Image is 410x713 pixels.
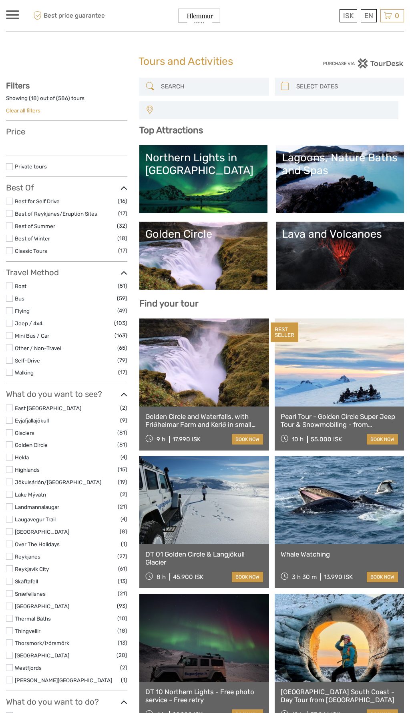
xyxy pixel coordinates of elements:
a: East [GEOGRAPHIC_DATA] [15,405,81,411]
span: (49) [117,306,127,315]
a: Flying [15,308,30,314]
a: Thorsmork/Þórsmörk [15,640,69,646]
span: 0 [394,12,400,20]
a: Jeep / 4x4 [15,320,42,326]
a: [GEOGRAPHIC_DATA] [15,603,69,609]
a: Mini Bus / Car [15,332,49,339]
a: book now [367,572,398,582]
a: Northern Lights in [GEOGRAPHIC_DATA] [145,151,261,207]
div: Northern Lights in [GEOGRAPHIC_DATA] [145,151,261,177]
a: Walking [15,369,34,376]
span: (32) [117,221,127,230]
span: (51) [118,281,127,290]
a: Eyjafjallajökull [15,417,49,424]
a: Golden Circle [145,228,261,284]
a: Reykjavík City [15,566,49,572]
div: BEST SELLER [271,322,298,342]
span: (20) [117,651,127,660]
span: (13) [118,638,127,647]
a: Best of Summer [15,223,55,229]
a: DT 10 Northern Lights - Free photo service - Free retry [145,688,263,704]
span: (59) [117,294,127,303]
span: (19) [118,477,127,487]
div: Showing ( ) out of ( ) tours [6,94,127,107]
a: [GEOGRAPHIC_DATA] [15,529,69,535]
a: Whale Watching [281,550,398,558]
span: (13) [118,577,127,586]
span: (1) [121,539,127,549]
a: Glaciers [15,430,34,436]
span: (81) [117,440,127,449]
span: (1) [121,675,127,685]
a: Skaftafell [15,578,38,585]
span: (18) [117,626,127,635]
a: Self-Drive [15,357,40,364]
a: Over The Holidays [15,541,60,547]
a: Private tours [15,163,47,170]
span: (27) [117,552,127,561]
span: (9) [120,416,127,425]
b: Find your tour [139,298,199,309]
span: (4) [121,515,127,524]
a: Golden Circle [15,442,48,448]
a: [PERSON_NAME][GEOGRAPHIC_DATA] [15,677,112,683]
div: 17.990 ISK [173,436,201,443]
a: Other / Non-Travel [15,345,61,351]
span: (17) [118,209,127,218]
span: (21) [118,589,127,598]
a: Jökulsárlón/[GEOGRAPHIC_DATA] [15,479,101,485]
a: [GEOGRAPHIC_DATA] South Coast - Day Tour from [GEOGRAPHIC_DATA] [281,688,398,704]
a: Best for Self Drive [15,198,60,204]
a: DT 01 Golden Circle & Langjökull Glacier [145,550,263,567]
a: book now [367,434,398,445]
h1: Tours and Activities [139,55,271,68]
a: Bus [15,295,24,302]
a: Westfjords [15,665,42,671]
a: Boat [15,283,26,289]
a: [GEOGRAPHIC_DATA] [15,652,69,659]
span: (2) [120,403,127,413]
a: Hekla [15,454,29,461]
span: (21) [118,502,127,511]
a: book now [232,434,263,445]
strong: Filters [6,81,30,90]
span: (16) [118,196,127,206]
span: (103) [114,318,127,328]
a: Thermal Baths [15,615,51,622]
span: (18) [117,234,127,243]
a: book now [232,572,263,582]
span: (17) [118,246,127,255]
span: (163) [115,331,127,340]
div: Lagoons, Nature Baths and Spas [282,151,398,177]
div: Golden Circle [145,228,261,240]
a: Lagoons, Nature Baths and Spas [282,151,398,207]
h3: Travel Method [6,268,127,277]
a: Golden Circle and Waterfalls, with Friðheimar Farm and Kerið in small group [145,413,263,429]
span: 9 h [157,436,165,443]
a: Pearl Tour - Golden Circle Super Jeep Tour & Snowmobiling - from [GEOGRAPHIC_DATA] [281,413,398,429]
input: SEARCH [158,80,265,94]
a: Best of Winter [15,235,50,242]
div: 45.900 ISK [173,573,203,581]
h3: Best Of [6,183,127,192]
span: (81) [117,428,127,437]
a: Classic Tours [15,248,47,254]
a: Highlands [15,467,40,473]
div: Lava and Volcanoes [282,228,398,240]
span: (93) [117,601,127,611]
a: Thingvellir [15,628,40,634]
label: 18 [31,94,37,102]
img: General Info: [176,6,223,26]
label: 586 [58,94,68,102]
a: Clear all filters [6,107,40,114]
a: Snæfellsnes [15,591,46,597]
input: SELECT DATES [293,80,400,94]
span: (2) [120,663,127,672]
h3: What do you want to see? [6,389,127,399]
div: 55.000 ISK [311,436,342,443]
img: PurchaseViaTourDesk.png [323,58,404,68]
span: 10 h [292,436,303,443]
a: Lava and Volcanoes [282,228,398,284]
span: (4) [121,453,127,462]
span: Best price guarantee [31,9,106,22]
